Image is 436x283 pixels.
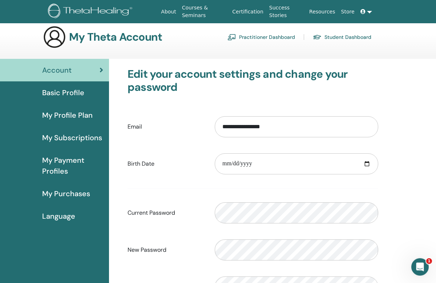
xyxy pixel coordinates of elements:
[338,5,358,19] a: Store
[227,31,295,43] a: Practitioner Dashboard
[43,25,66,49] img: generic-user-icon.jpg
[69,31,162,44] h3: My Theta Account
[122,120,209,134] label: Email
[42,132,102,143] span: My Subscriptions
[313,31,371,43] a: Student Dashboard
[179,1,230,22] a: Courses & Seminars
[42,188,90,199] span: My Purchases
[411,258,429,276] iframe: Intercom live chat
[42,110,93,121] span: My Profile Plan
[122,206,209,220] label: Current Password
[426,258,432,264] span: 1
[266,1,306,22] a: Success Stories
[42,87,84,98] span: Basic Profile
[122,243,209,257] label: New Password
[313,34,322,40] img: graduation-cap.svg
[158,5,179,19] a: About
[42,155,103,177] span: My Payment Profiles
[128,68,378,94] h3: Edit your account settings and change your password
[48,4,135,20] img: logo.png
[42,65,72,76] span: Account
[42,211,75,222] span: Language
[227,34,236,40] img: chalkboard-teacher.svg
[122,157,209,171] label: Birth Date
[306,5,338,19] a: Resources
[229,5,266,19] a: Certification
